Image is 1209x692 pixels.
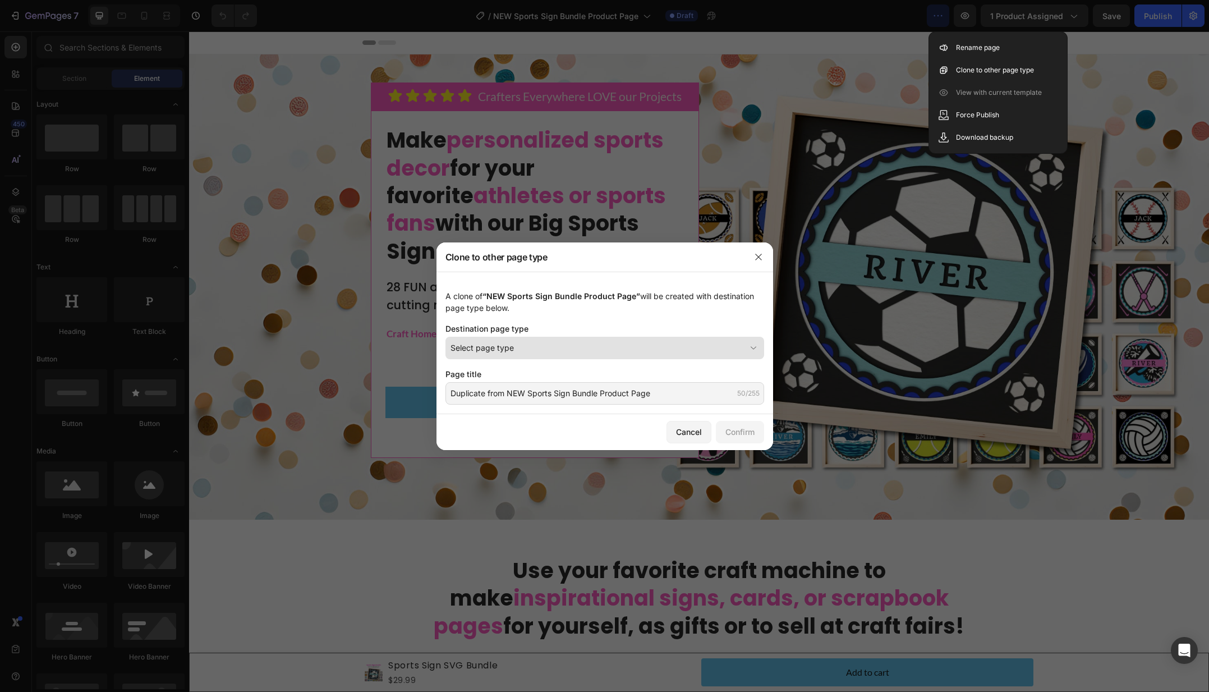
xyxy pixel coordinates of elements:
span: “NEW Sports Sign Bundle Product Page” [482,291,640,301]
p: View with current template [956,87,1042,98]
div: Confirm [725,426,755,438]
h1: Sports Sign SVG Bundle [198,626,310,642]
p: Clone to other page type [445,250,548,264]
span: Select page type [450,342,514,354]
button: Confirm [716,421,764,443]
div: A clone of will be created with destination page type below. [445,290,764,314]
span: Use your favorite craft machine to make [261,524,697,581]
div: Open Intercom Messenger [1171,637,1198,664]
button: Add to cart [196,355,495,387]
div: Add to cart [327,362,381,380]
span: inspirational signs, cards, or scrapbook pages [245,552,760,609]
span: athletes or sports fans [197,149,477,207]
div: Add to cart [657,634,700,648]
button: Select page type [445,337,764,359]
button: Cancel [666,421,711,443]
p: Clone to other page type [956,65,1034,76]
p: Craft Home Decor | Sell Your Work | Make Fun Gifts & Cards [197,296,494,309]
button: Add to cart [512,627,844,655]
p: 28 FUN and easy-to-make layered projects for cutting machines and lasers! [197,247,494,282]
span: personalized sports decor [197,94,475,151]
span: for yourself, as gifts or to sell at craft fairs! [314,580,775,609]
div: Page title [445,368,764,380]
div: $29.99 [198,642,310,656]
p: Download backup [956,132,1013,143]
div: Cancel [676,426,702,438]
p: Force Publish [956,109,999,121]
p: Crafters Everywhere LOVE our Projects [289,58,493,72]
div: 50/255 [737,388,760,398]
div: Destination page type [445,323,764,334]
div: $29.99 [307,324,384,355]
p: Rename page [956,42,1000,53]
span: money-back guarantee included [301,401,403,410]
p: Make for your favorite with our Big Sports Sign SVG Bundle! [197,95,494,233]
